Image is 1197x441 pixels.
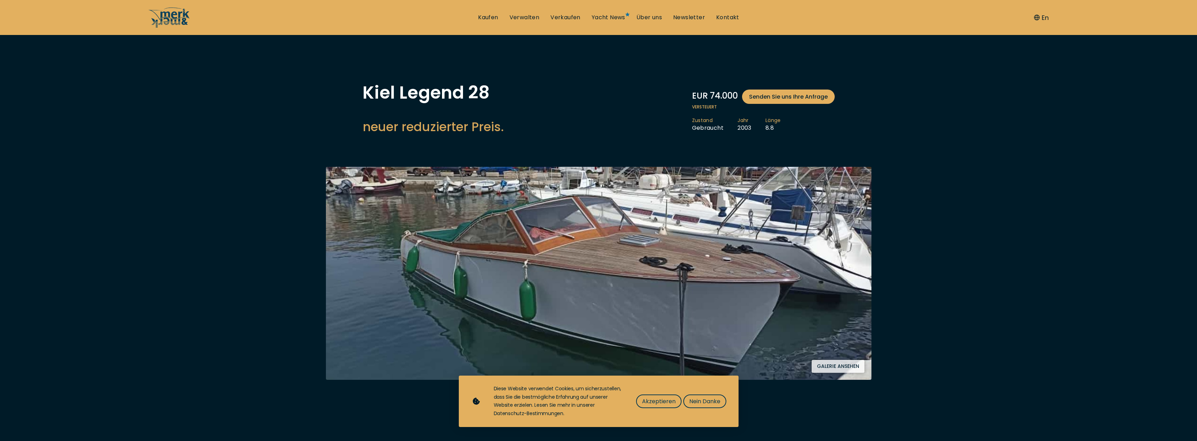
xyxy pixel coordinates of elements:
a: Newsletter [673,14,705,21]
a: Verkaufen [550,14,580,21]
img: Merk&Merk [326,167,871,380]
span: Länge [765,117,781,124]
span: Senden Sie uns Ihre Anfrage [749,92,828,101]
div: EUR 74.000 [692,90,835,104]
span: Nein Danke [689,397,720,406]
span: Jahr [738,117,751,124]
a: Senden Sie uns Ihre Anfrage [742,90,835,104]
a: Verwalten [510,14,540,21]
h2: neuer reduzierter Preis. [363,118,504,135]
li: Gebraucht [692,117,738,132]
span: Versteuert [692,104,835,110]
a: Kaufen [478,14,498,21]
button: Nein Danke [683,394,726,408]
li: 8.8 [765,117,795,132]
span: Zustand [692,117,724,124]
button: Akzeptieren [636,394,682,408]
button: En [1034,13,1049,22]
a: Über uns [636,14,662,21]
a: Kontakt [716,14,739,21]
div: Diese Website verwendet Cookies, um sicherzustellen, dass Sie die bestmögliche Erfahrung auf unse... [494,385,622,418]
li: 2003 [738,117,765,132]
h1: Kiel Legend 28 [363,84,504,101]
span: Akzeptieren [642,397,676,406]
button: Galerie ansehen [812,360,864,373]
a: Yacht News [592,14,625,21]
a: Datenschutz-Bestimmungen [494,410,563,417]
